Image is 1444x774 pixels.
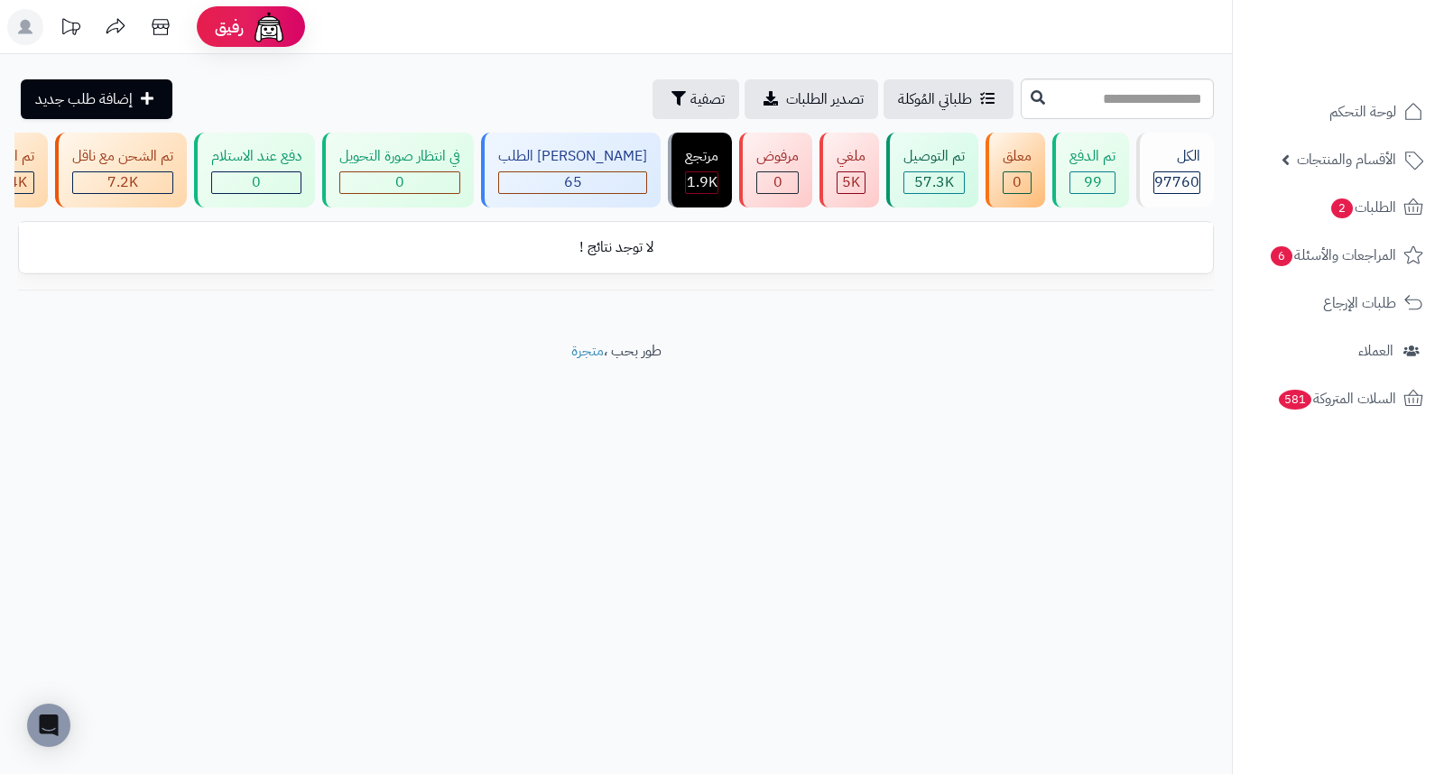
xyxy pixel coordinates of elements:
[19,223,1213,272] td: لا توجد نتائج !
[736,133,816,207] a: مرفوض 0
[498,146,647,167] div: [PERSON_NAME] الطلب
[1244,90,1433,134] a: لوحة التحكم
[211,146,301,167] div: دفع عند الاستلام
[1244,377,1433,420] a: السلات المتروكة581
[1133,133,1217,207] a: الكل97760
[1277,386,1396,411] span: السلات المتروكة
[73,172,172,193] div: 7222
[215,16,244,38] span: رفيق
[1049,133,1133,207] a: تم الدفع 99
[1084,171,1102,193] span: 99
[773,171,782,193] span: 0
[251,9,287,45] img: ai-face.png
[1013,171,1022,193] span: 0
[21,79,172,119] a: إضافة طلب جديد
[35,88,133,110] span: إضافة طلب جديد
[1154,171,1199,193] span: 97760
[1297,147,1396,172] span: الأقسام والمنتجات
[1244,329,1433,373] a: العملاء
[1069,146,1115,167] div: تم الدفع
[686,172,717,193] div: 1858
[72,146,173,167] div: تم الشحن مع ناقل
[1244,186,1433,229] a: الطلبات2
[898,88,972,110] span: طلباتي المُوكلة
[571,340,604,362] a: متجرة
[339,146,460,167] div: في انتظار صورة التحويل
[252,171,261,193] span: 0
[837,146,865,167] div: ملغي
[190,133,319,207] a: دفع عند الاستلام 0
[690,88,725,110] span: تصفية
[842,171,860,193] span: 5K
[745,79,878,119] a: تصدير الطلبات
[914,171,954,193] span: 57.3K
[903,146,965,167] div: تم التوصيل
[685,146,718,167] div: مرتجع
[1329,195,1396,220] span: الطلبات
[786,88,864,110] span: تصدير الطلبات
[1244,281,1433,325] a: طلبات الإرجاع
[816,133,883,207] a: ملغي 5K
[51,133,190,207] a: تم الشحن مع ناقل 7.2K
[1003,146,1032,167] div: معلق
[499,172,646,193] div: 65
[27,704,70,747] div: Open Intercom Messenger
[1244,234,1433,277] a: المراجعات والأسئلة6
[1331,198,1354,219] span: 2
[1004,172,1031,193] div: 0
[838,172,865,193] div: 5018
[1070,172,1115,193] div: 99
[982,133,1049,207] a: معلق 0
[477,133,664,207] a: [PERSON_NAME] الطلب 65
[1323,290,1396,316] span: طلبات الإرجاع
[48,9,93,50] a: تحديثات المنصة
[1329,99,1396,124] span: لوحة التحكم
[1271,246,1293,267] span: 6
[1358,338,1393,364] span: العملاء
[757,172,798,193] div: 0
[1269,243,1396,268] span: المراجعات والأسئلة
[904,172,964,193] div: 57283
[395,171,404,193] span: 0
[564,171,582,193] span: 65
[1279,390,1312,410] span: 581
[1321,41,1427,79] img: logo-2.png
[1153,146,1200,167] div: الكل
[212,172,301,193] div: 0
[884,79,1014,119] a: طلباتي المُوكلة
[756,146,799,167] div: مرفوض
[340,172,459,193] div: 0
[883,133,982,207] a: تم التوصيل 57.3K
[664,133,736,207] a: مرتجع 1.9K
[319,133,477,207] a: في انتظار صورة التحويل 0
[687,171,717,193] span: 1.9K
[653,79,739,119] button: تصفية
[107,171,138,193] span: 7.2K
